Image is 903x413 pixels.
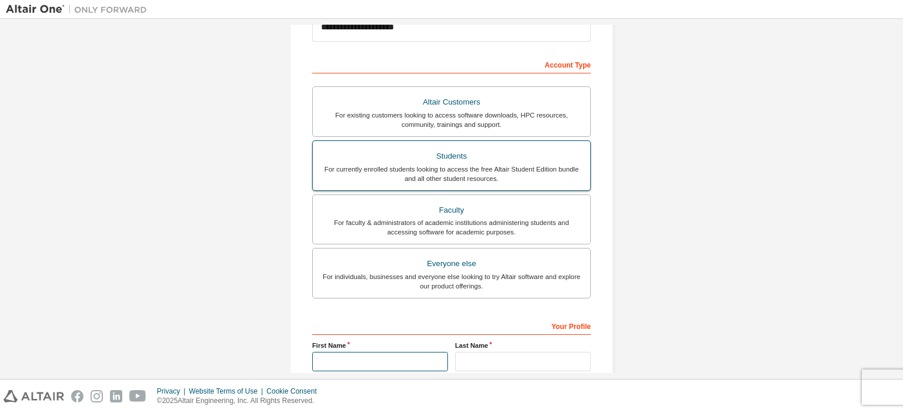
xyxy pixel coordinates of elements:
div: Account Type [312,55,591,73]
div: Website Terms of Use [189,387,266,396]
img: altair_logo.svg [4,390,64,402]
img: linkedin.svg [110,390,122,402]
div: Cookie Consent [266,387,323,396]
label: First Name [312,341,448,350]
img: Altair One [6,4,153,15]
img: facebook.svg [71,390,83,402]
div: For faculty & administrators of academic institutions administering students and accessing softwa... [320,218,583,237]
label: Last Name [455,341,591,350]
div: Faculty [320,202,583,219]
div: Privacy [157,387,189,396]
p: © 2025 Altair Engineering, Inc. All Rights Reserved. [157,396,324,406]
div: Altair Customers [320,94,583,110]
img: instagram.svg [91,390,103,402]
div: Your Profile [312,316,591,335]
div: For individuals, businesses and everyone else looking to try Altair software and explore our prod... [320,272,583,291]
div: For currently enrolled students looking to access the free Altair Student Edition bundle and all ... [320,164,583,183]
img: youtube.svg [129,390,146,402]
div: Students [320,148,583,164]
div: For existing customers looking to access software downloads, HPC resources, community, trainings ... [320,110,583,129]
div: Everyone else [320,256,583,272]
